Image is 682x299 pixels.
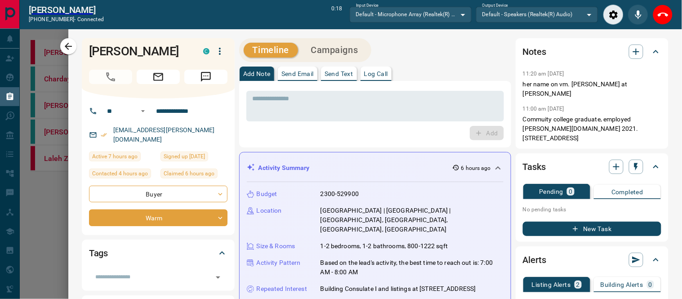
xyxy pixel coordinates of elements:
[569,188,572,195] p: 0
[244,43,299,58] button: Timeline
[89,242,227,264] div: Tags
[92,152,138,161] span: Active 7 hours ago
[137,70,180,84] span: Email
[247,160,504,176] div: Activity Summary6 hours ago
[77,16,104,22] span: connected
[184,70,227,84] span: Message
[321,206,504,234] p: [GEOGRAPHIC_DATA] | [GEOGRAPHIC_DATA] | [GEOGRAPHIC_DATA], [GEOGRAPHIC_DATA], [GEOGRAPHIC_DATA], ...
[89,152,156,164] div: Mon Aug 18 2025
[257,189,277,199] p: Budget
[523,115,661,143] p: Commuity college graduate, employed [PERSON_NAME][DOMAIN_NAME] 2021. [STREET_ADDRESS]
[482,3,508,9] label: Output Device
[523,203,661,216] p: No pending tasks
[523,253,546,267] h2: Alerts
[302,43,367,58] button: Campaigns
[160,152,227,164] div: Tue Jun 03 2025
[164,152,205,161] span: Signed up [DATE]
[325,71,353,77] p: Send Text
[532,281,571,288] p: Listing Alerts
[321,258,504,277] p: Based on the lead's activity, the best time to reach out is: 7:00 AM - 8:00 AM
[603,4,624,25] div: Audio Settings
[257,241,295,251] p: Size & Rooms
[523,156,661,178] div: Tasks
[321,189,359,199] p: 2300-529900
[350,7,472,22] div: Default - Microphone Array (Realtek(R) Audio)
[649,281,652,288] p: 0
[89,186,227,202] div: Buyer
[29,15,104,23] p: [PHONE_NUMBER] -
[203,48,210,54] div: condos.ca
[138,106,148,116] button: Open
[576,281,580,288] p: 2
[89,210,227,226] div: Warm
[523,71,564,77] p: 11:20 am [DATE]
[523,249,661,271] div: Alerts
[653,4,673,25] div: End Call
[356,3,379,9] label: Input Device
[243,71,271,77] p: Add Note
[523,45,546,59] h2: Notes
[628,4,648,25] div: Mute
[539,188,563,195] p: Pending
[89,70,132,84] span: Call
[331,4,342,25] p: 0:18
[523,160,546,174] h2: Tasks
[523,106,564,112] p: 11:00 am [DATE]
[281,71,314,77] p: Send Email
[92,169,148,178] span: Contacted 4 hours ago
[523,222,661,236] button: New Task
[89,246,108,260] h2: Tags
[523,41,661,62] div: Notes
[601,281,643,288] p: Building Alerts
[89,44,190,58] h1: [PERSON_NAME]
[461,164,491,172] p: 6 hours ago
[257,284,307,294] p: Repeated Interest
[611,189,643,195] p: Completed
[321,241,448,251] p: 1-2 bedrooms, 1-2 bathrooms, 800-1222 sqft
[29,4,104,15] h2: [PERSON_NAME]
[257,206,282,215] p: Location
[101,132,107,138] svg: Email Verified
[259,163,310,173] p: Activity Summary
[160,169,227,181] div: Mon Aug 18 2025
[321,284,476,294] p: Building Consulate Ⅰ and listings at [STREET_ADDRESS]
[113,126,215,143] a: [EMAIL_ADDRESS][PERSON_NAME][DOMAIN_NAME]
[364,71,388,77] p: Log Call
[523,80,661,98] p: her name on vm. [PERSON_NAME] at [PERSON_NAME]
[476,7,598,22] div: Default - Speakers (Realtek(R) Audio)
[164,169,214,178] span: Claimed 6 hours ago
[257,258,301,268] p: Activity Pattern
[89,169,156,181] div: Mon Aug 18 2025
[212,271,224,284] button: Open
